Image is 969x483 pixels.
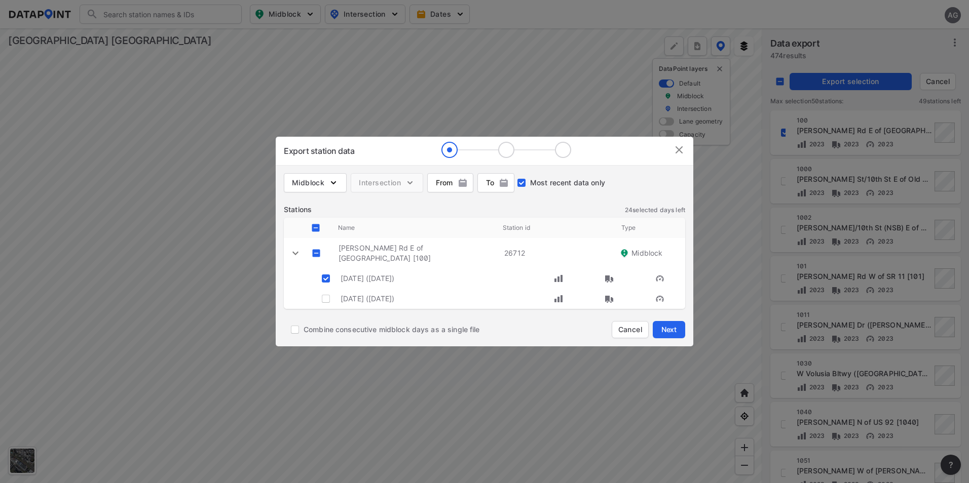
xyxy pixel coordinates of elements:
img: LX1kL0xfshq6bodlbhx3MTWm7tXVoNg+enytLahksfEwAAAAASUVORK5CYII= [604,294,614,304]
img: J44BbogAAAAASUVORK5CYII= [619,248,629,258]
div: Type [613,218,685,238]
div: Station id [495,218,613,238]
label: 24 selected days left [625,206,685,214]
th: [DATE] ([DATE]) [341,268,533,289]
span: Midblock [292,178,339,188]
img: zXKTHG75SmCTpzeATkOMbMjAxYFTnPvh7K8Q9YYMXBy4Bd2Bwe9xdUQUqRsak2SDbAAAAABJRU5ErkJggg== [553,294,564,304]
img: GNxwEyk3CsuCFAAAAAElFTkSuQmCC [655,273,665,284]
table: customized table [284,218,685,309]
button: expand row [289,247,302,260]
label: Stations [284,205,312,215]
div: 26712 [496,243,611,263]
table: purchases [316,268,685,309]
img: png;base64,iVBORw0KGgoAAAANSUhEUgAAABQAAAAUCAYAAACNiR0NAAAACXBIWXMAAAsTAAALEwEAmpwYAAAAAXNSR0IArs... [499,178,509,188]
img: zXKTHG75SmCTpzeATkOMbMjAxYFTnPvh7K8Q9YYMXBy4Bd2Bwe9xdUQUqRsak2SDbAAAAABJRU5ErkJggg== [553,273,564,284]
div: [PERSON_NAME] Rd E of [GEOGRAPHIC_DATA] [100] [330,238,496,268]
img: IvGo9hDFjq0U70AQfCTEoVEAFwAAAAASUVORK5CYII= [673,144,685,156]
button: Cancel [612,321,649,338]
img: llR8THcIqJKT4tzxLABS9+Wy7j53VXW9jma2eUxb+zwI0ndL13UtNYW78bbi+NGFHop6vbg9+JxKXfH9kZPvL8syoHAAAAAEl... [441,142,571,158]
button: Next [653,321,685,338]
span: Midblock [631,248,662,258]
button: Midblock [284,173,347,192]
img: png;base64,iVBORw0KGgoAAAANSUhEUgAAABQAAAAUCAYAAACNiR0NAAAACXBIWXMAAAsTAAALEwEAmpwYAAAAAXNSR0IArs... [458,178,468,188]
div: Export station data [284,145,354,157]
div: Name [330,218,495,238]
span: Next [659,325,679,335]
img: 5YPKRKmlfpI5mqlR8AD95paCi+0kK1fRFDJSaMmawlwaeJcJwk9O2fotCW5ve9gAAAAASUVORK5CYII= [328,178,339,188]
span: Cancel [618,325,642,335]
img: GNxwEyk3CsuCFAAAAAElFTkSuQmCC [655,294,665,304]
img: LX1kL0xfshq6bodlbhx3MTWm7tXVoNg+enytLahksfEwAAAAASUVORK5CYII= [604,273,614,284]
span: Most recent data only [530,178,605,188]
span: Combine consecutive midblock days as a single file [304,325,480,335]
th: [DATE] ([DATE]) [341,289,533,309]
